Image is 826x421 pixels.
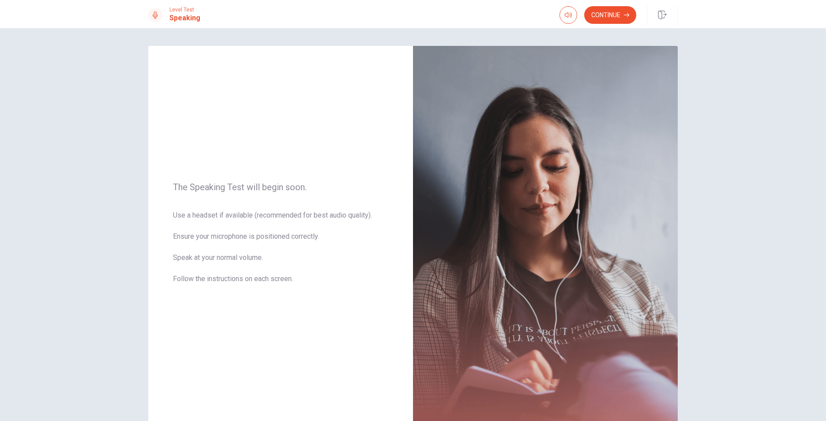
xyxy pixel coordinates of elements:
[584,6,636,24] button: Continue
[173,182,388,192] span: The Speaking Test will begin soon.
[169,7,200,13] span: Level Test
[169,13,200,23] h1: Speaking
[173,210,388,295] span: Use a headset if available (recommended for best audio quality). Ensure your microphone is positi...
